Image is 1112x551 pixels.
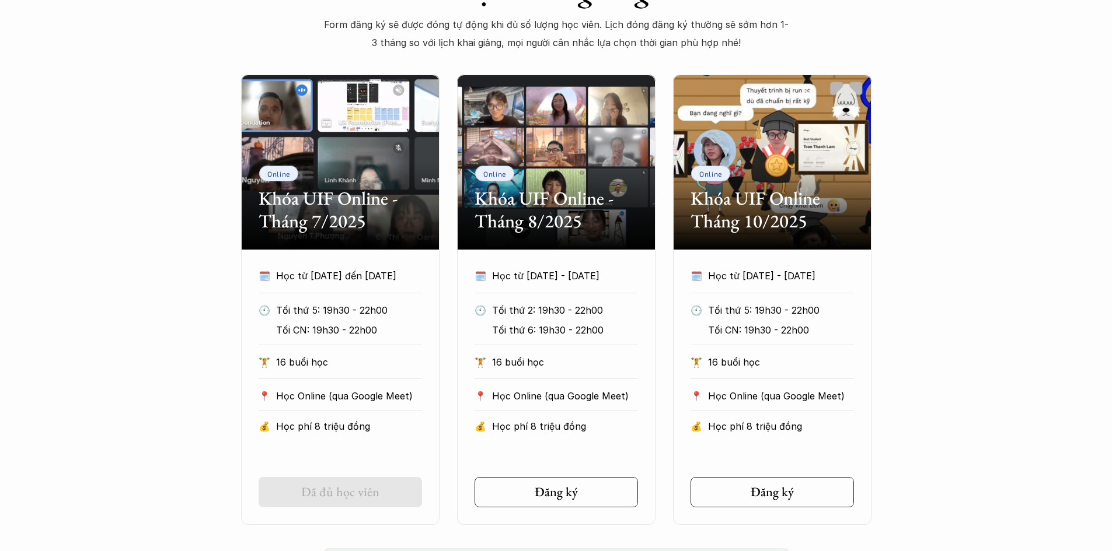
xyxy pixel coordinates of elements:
[475,301,486,319] p: 🕙
[276,353,422,371] p: 16 buổi học
[259,353,270,371] p: 🏋️
[535,485,578,500] h5: Đăng ký
[492,353,638,371] p: 16 buổi học
[691,477,854,507] a: Đăng ký
[475,187,638,232] h2: Khóa UIF Online - Tháng 8/2025
[276,417,422,435] p: Học phí 8 triệu đồng
[691,301,702,319] p: 🕙
[259,301,270,319] p: 🕙
[259,391,270,402] p: 📍
[276,301,439,319] p: Tối thứ 5: 19h30 - 22h00
[276,321,439,339] p: Tối CN: 19h30 - 22h00
[691,187,854,232] h2: Khóa UIF Online Tháng 10/2025
[483,170,506,178] p: Online
[475,477,638,507] a: Đăng ký
[708,321,871,339] p: Tối CN: 19h30 - 22h00
[475,267,486,285] p: 🗓️
[276,267,422,285] p: Học từ [DATE] đến [DATE]
[259,267,270,285] p: 🗓️
[492,417,638,435] p: Học phí 8 triệu đồng
[751,485,794,500] h5: Đăng ký
[259,187,422,232] h2: Khóa UIF Online - Tháng 7/2025
[691,391,702,402] p: 📍
[492,301,655,319] p: Tối thứ 2: 19h30 - 22h00
[691,353,702,371] p: 🏋️
[475,391,486,402] p: 📍
[492,267,638,285] p: Học từ [DATE] - [DATE]
[301,485,379,500] h5: Đã đủ học viên
[323,16,790,51] p: Form đăng ký sẽ được đóng tự động khi đủ số lượng học viên. Lịch đóng đăng ký thường sẽ sớm hơn 1...
[708,353,854,371] p: 16 buổi học
[276,387,422,405] p: Học Online (qua Google Meet)
[691,267,702,285] p: 🗓️
[708,301,871,319] p: Tối thứ 5: 19h30 - 22h00
[475,417,486,435] p: 💰
[708,267,854,285] p: Học từ [DATE] - [DATE]
[708,387,854,405] p: Học Online (qua Google Meet)
[475,353,486,371] p: 🏋️
[699,170,722,178] p: Online
[492,321,655,339] p: Tối thứ 6: 19h30 - 22h00
[492,387,638,405] p: Học Online (qua Google Meet)
[259,417,270,435] p: 💰
[708,417,854,435] p: Học phí 8 triệu đồng
[691,417,702,435] p: 💰
[267,170,290,178] p: Online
